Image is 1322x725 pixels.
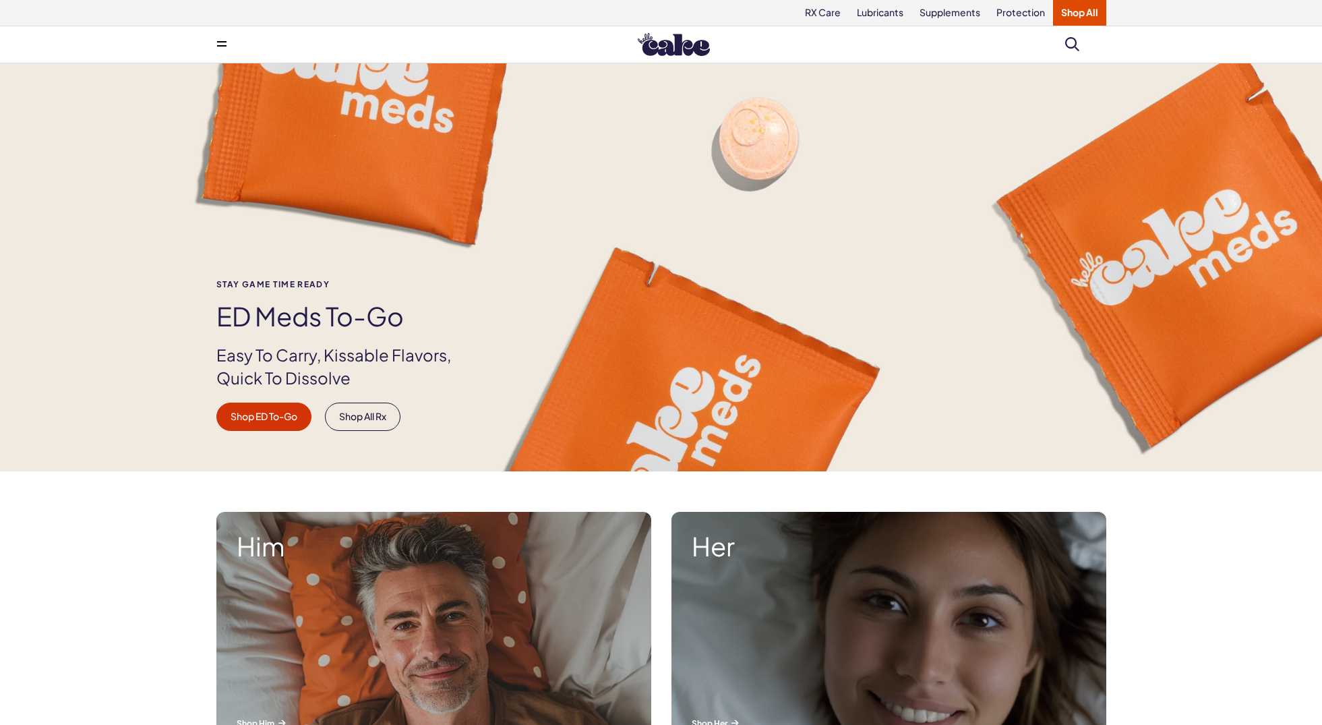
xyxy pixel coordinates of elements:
a: Shop ED To-Go [216,403,311,431]
h1: ED Meds to-go [216,302,474,330]
strong: Her [692,532,1086,560]
strong: Him [237,532,631,560]
img: Hello Cake [638,33,710,56]
span: Stay Game time ready [216,280,474,289]
a: Shop All Rx [325,403,400,431]
p: Easy To Carry, Kissable Flavors, Quick To Dissolve [216,344,474,389]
